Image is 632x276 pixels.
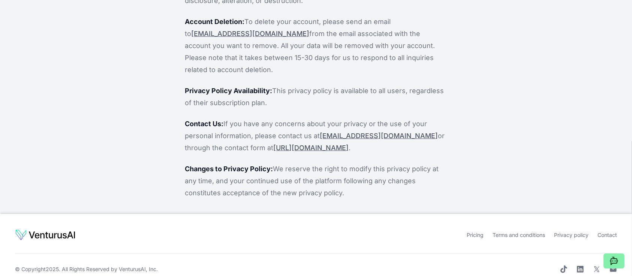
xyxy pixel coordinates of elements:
p: This privacy policy is available to all users, regardless of their subscription plan. [185,85,447,109]
a: [EMAIL_ADDRESS][DOMAIN_NAME] [192,30,310,38]
strong: Contact Us: [185,120,224,128]
strong: Changes to Privacy Policy: [185,165,273,173]
a: VenturusAI, Inc [119,266,156,272]
a: Pricing [467,232,484,238]
a: Privacy policy [554,232,589,238]
span: © Copyright 2025 . All Rights Reserved by . [15,265,158,273]
img: logo [15,229,76,241]
p: To delete your account, please send an email to from the email associated with the account you wa... [185,16,447,76]
strong: Privacy Policy Availability: [185,87,273,95]
p: If you have any concerns about your privacy or the use of your personal information, please conta... [185,118,447,154]
a: Contact [598,232,617,238]
a: [URL][DOMAIN_NAME] [274,144,349,152]
p: We reserve the right to modify this privacy policy at any time, and your continued use of the pla... [185,163,447,199]
strong: Account Deletion: [185,18,245,26]
a: [EMAIL_ADDRESS][DOMAIN_NAME] [320,132,438,140]
a: Terms and conditions [493,232,545,238]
